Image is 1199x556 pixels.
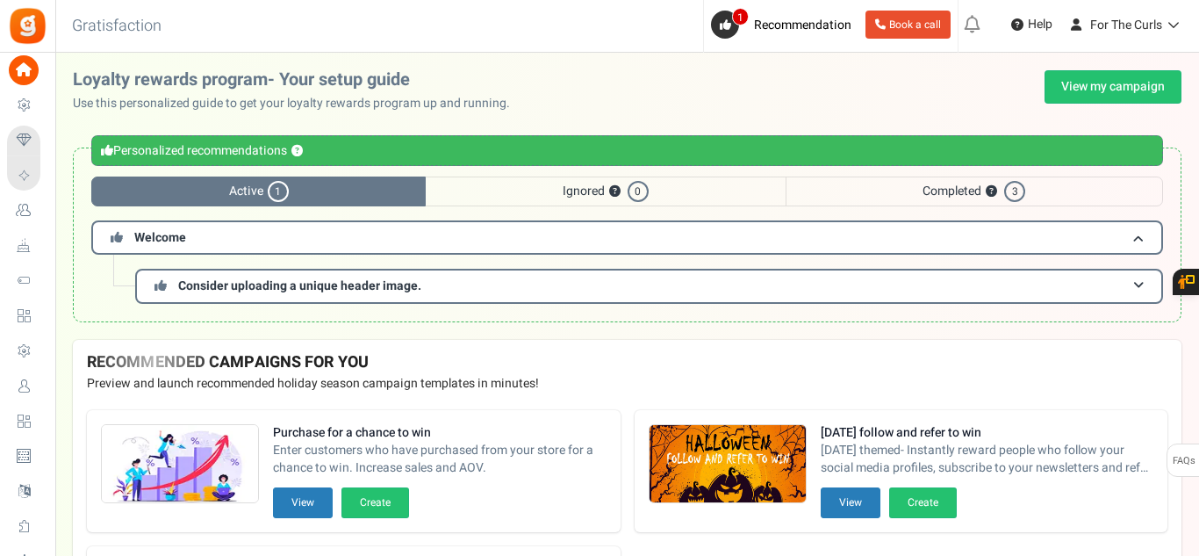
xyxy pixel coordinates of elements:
[273,487,333,518] button: View
[865,11,951,39] a: Book a call
[291,146,303,157] button: ?
[1004,11,1059,39] a: Help
[986,186,997,198] button: ?
[91,135,1163,166] div: Personalized recommendations
[1004,181,1025,202] span: 3
[754,16,851,34] span: Recommendation
[341,487,409,518] button: Create
[91,177,426,206] span: Active
[87,354,1167,372] h4: RECOMMENDED CAMPAIGNS FOR YOU
[711,11,858,39] a: 1 Recommendation
[732,8,749,25] span: 1
[73,95,524,112] p: Use this personalized guide to get your loyalty rewards program up and running.
[821,424,1154,442] strong: [DATE] follow and refer to win
[821,442,1154,477] span: [DATE] themed- Instantly reward people who follow your social media profiles, subscribe to your n...
[134,228,186,247] span: Welcome
[87,375,1167,393] p: Preview and launch recommended holiday season campaign templates in minutes!
[102,425,258,504] img: Recommended Campaigns
[889,487,957,518] button: Create
[1090,16,1162,34] span: For The Curls
[821,487,880,518] button: View
[178,277,421,295] span: Consider uploading a unique header image.
[650,425,806,504] img: Recommended Campaigns
[609,186,621,198] button: ?
[426,177,785,206] span: Ignored
[73,70,524,90] h2: Loyalty rewards program- Your setup guide
[273,442,607,477] span: Enter customers who have purchased from your store for a chance to win. Increase sales and AOV.
[8,6,47,46] img: Gratisfaction
[53,9,181,44] h3: Gratisfaction
[268,181,289,202] span: 1
[273,424,607,442] strong: Purchase for a chance to win
[786,177,1163,206] span: Completed
[1172,444,1195,478] span: FAQs
[628,181,649,202] span: 0
[1023,16,1052,33] span: Help
[1045,70,1181,104] a: View my campaign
